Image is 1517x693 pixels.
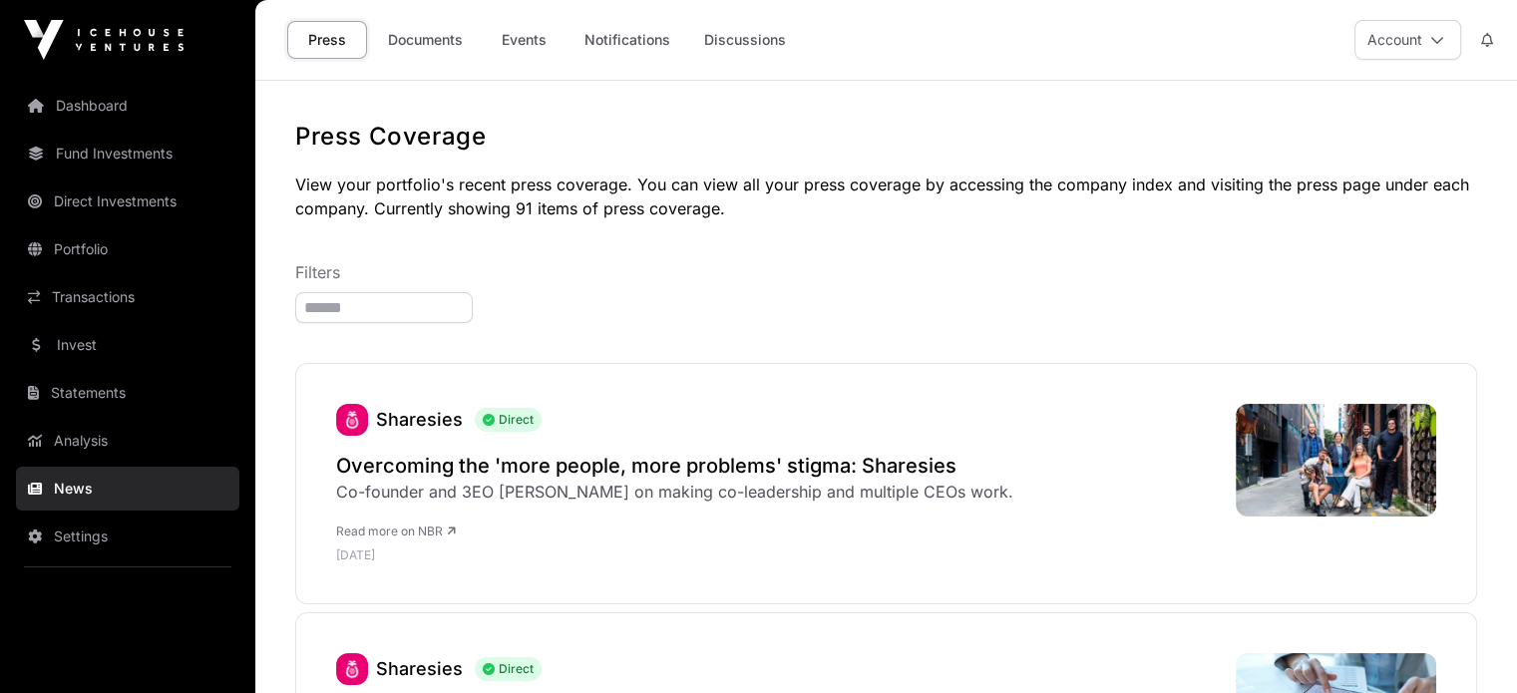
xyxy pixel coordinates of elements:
button: Account [1354,20,1461,60]
span: Direct [475,657,542,681]
a: Read more on NBR [336,523,456,538]
a: News [16,467,239,511]
img: Sharesies-co-founders_4407.jpeg [1236,404,1436,517]
a: Sharesies [376,658,463,679]
a: Documents [375,21,476,59]
a: Notifications [571,21,683,59]
p: View your portfolio's recent press coverage. You can view all your press coverage by accessing th... [295,173,1477,220]
div: Co-founder and 3EO [PERSON_NAME] on making co-leadership and multiple CEOs work. [336,480,1013,504]
a: Sharesies [336,653,368,685]
a: Sharesies [376,409,463,430]
h1: Press Coverage [295,121,1477,153]
span: Direct [475,408,542,432]
img: sharesies_logo.jpeg [336,404,368,436]
a: Overcoming the 'more people, more problems' stigma: Sharesies [336,452,1013,480]
a: Portfolio [16,227,239,271]
img: Icehouse Ventures Logo [24,20,184,60]
a: Invest [16,323,239,367]
a: Dashboard [16,84,239,128]
a: Direct Investments [16,179,239,223]
a: Fund Investments [16,132,239,175]
img: sharesies_logo.jpeg [336,653,368,685]
p: Filters [295,260,1477,284]
a: Transactions [16,275,239,319]
a: Settings [16,515,239,558]
a: Sharesies [336,404,368,436]
iframe: Chat Widget [1417,597,1517,693]
a: Press [287,21,367,59]
p: [DATE] [336,547,1013,563]
a: Analysis [16,419,239,463]
a: Discussions [691,21,799,59]
a: Events [484,21,564,59]
a: Statements [16,371,239,415]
